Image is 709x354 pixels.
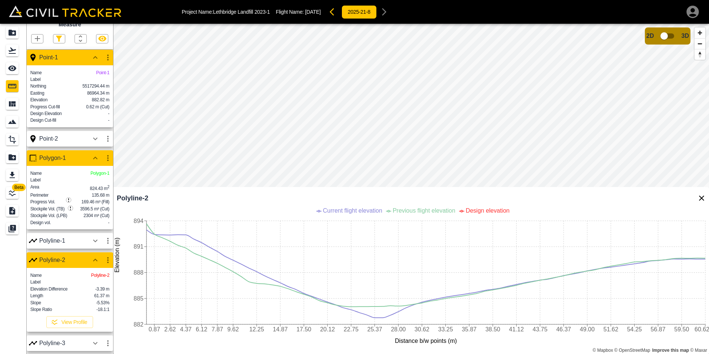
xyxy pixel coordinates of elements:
tspan: 59.50 [674,326,689,332]
img: Civil Tracker [9,6,121,17]
tspan: 894 [133,218,144,224]
tspan: Distance b/w points (m) [395,338,457,344]
tspan: 25.37 [367,326,382,332]
span: Design elevation [466,207,510,214]
span: 2D [646,33,654,39]
tspan: 14.87 [273,326,288,332]
a: OpenStreetMap [614,348,650,353]
a: Map feedback [652,348,689,353]
tspan: 41.12 [509,326,524,332]
tspan: 891 [133,243,144,250]
tspan: 885 [133,295,144,302]
tspan: 4.37 [180,326,192,332]
tspan: 882 [133,321,144,328]
span: 3D [682,33,689,39]
h4: Measure [59,21,81,28]
tspan: 30.62 [415,326,429,332]
span: Current flight elevation [323,207,382,214]
tspan: 9.62 [227,326,239,332]
tspan: 56.87 [651,326,666,332]
tspan: 7.87 [211,326,223,332]
span: Previous flight elevation [393,207,455,214]
button: 2025-21-8 [342,5,377,19]
tspan: Elevation (m) [114,237,120,272]
tspan: 33.25 [438,326,453,332]
a: Mapbox [593,348,613,353]
span: [DATE] [305,9,321,15]
p: Project Name: Lethbridge Landfill 2023-1 [182,9,270,15]
button: Reset bearing to north [695,49,705,60]
tspan: 6.12 [196,326,207,332]
tspan: 888 [133,269,144,276]
tspan: 51.62 [603,326,618,332]
p: Flight Name: [276,9,321,15]
tspan: 0.87 [149,326,160,332]
tspan: 43.75 [532,326,547,332]
tspan: 49.00 [580,326,595,332]
button: Zoom out [695,38,705,49]
tspan: 46.37 [556,326,571,332]
a: Maxar [690,348,707,353]
tspan: 28.00 [391,326,406,332]
tspan: 17.50 [296,326,311,332]
button: Close Profile [694,191,709,206]
tspan: 20.12 [320,326,335,332]
canvas: Map [113,24,709,354]
tspan: 2.62 [164,326,176,332]
tspan: 22.75 [344,326,359,332]
tspan: 12.25 [249,326,264,332]
tspan: 35.87 [462,326,476,332]
tspan: 38.50 [485,326,500,332]
button: Zoom in [695,27,705,38]
tspan: 54.25 [627,326,642,332]
b: Polyline-2 [117,194,148,202]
